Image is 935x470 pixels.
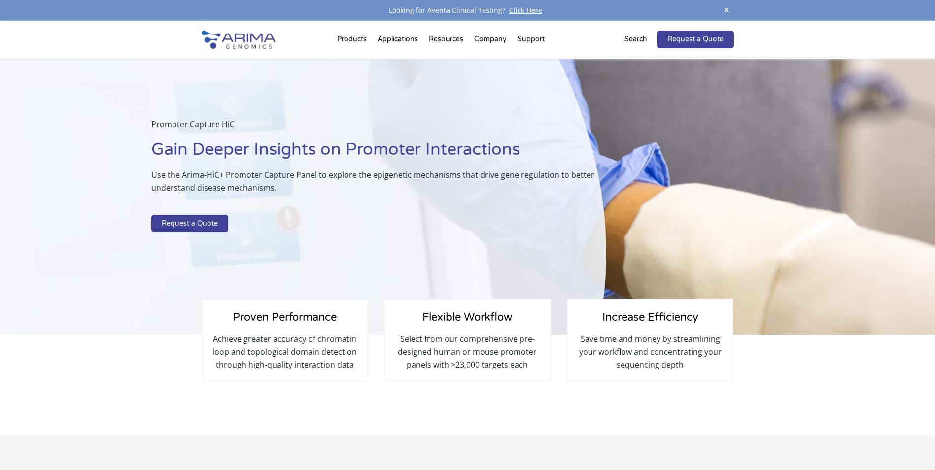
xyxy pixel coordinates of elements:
[395,333,540,371] p: Select from our comprehensive pre-designed human or mouse promoter panels with >23,000 targets each
[624,33,647,46] p: Search
[602,311,698,324] span: Increase Efficiency
[202,4,734,17] div: Looking for Aventa Clinical Testing?
[151,215,228,233] a: Request a Quote
[578,333,723,371] p: Save time and money by streamlining your workflow and concentrating your sequencing depth
[151,138,596,168] h1: Gain Deeper Insights on Promoter Interactions
[233,311,337,324] span: Proven Performance
[657,31,734,48] a: Request a Quote
[422,311,512,324] span: Flexible Workflow
[151,118,596,138] p: Promoter Capture HiC
[202,31,276,49] img: Arima-Genomics-logo
[151,168,596,202] p: Use the Arima-HiC+ Promoter Capture Panel to explore the epigenetic mechanisms that drive gene re...
[505,5,546,15] a: Click Here
[212,333,357,371] p: Achieve greater accuracy of chromatin loop and topological domain detection through high-quality ...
